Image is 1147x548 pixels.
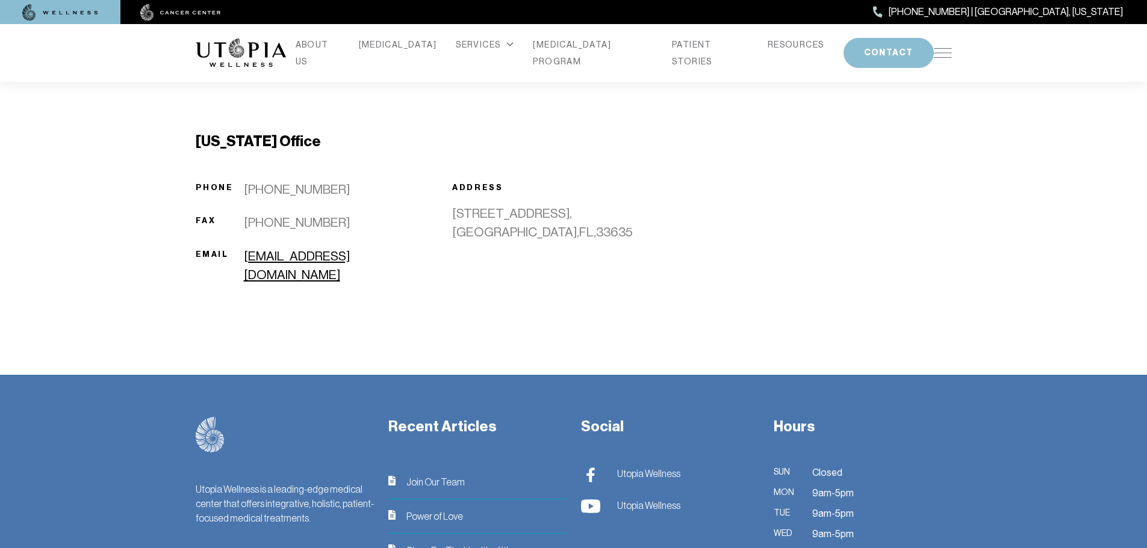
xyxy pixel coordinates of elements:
span: Tue [774,506,798,522]
span: Utopia Wellness [617,466,680,481]
a: Utopia Wellness Utopia Wellness [581,465,750,482]
img: Utopia Wellness [581,467,600,482]
span: Email [196,247,244,285]
h3: Hours [774,417,952,437]
a: iconPower of Love [388,509,567,523]
h3: [US_STATE] Office [196,132,952,152]
span: Wed [774,526,798,542]
span: 9am-5pm [812,485,854,501]
div: [PHONE_NUMBER] [244,214,350,233]
a: [STREET_ADDRESS],[GEOGRAPHIC_DATA],FL,33635 [452,205,695,242]
span: Mon [774,485,798,501]
a: Utopia Wellness Utopia Wellness [581,497,750,514]
img: logo [196,38,286,67]
span: Fax [196,214,244,233]
div: Utopia Wellness is a leading-edge medical center that offers integrative, holistic, patient-focus... [196,482,374,525]
span: Phone [196,180,244,200]
div: Address [452,180,695,195]
span: [PHONE_NUMBER] | [GEOGRAPHIC_DATA], [US_STATE] [889,4,1123,20]
h3: Recent Articles [388,417,567,437]
a: [MEDICAL_DATA] PROGRAM [533,36,653,70]
img: wellness [22,4,98,21]
img: icon [388,510,396,520]
a: [EMAIL_ADDRESS][DOMAIN_NAME] [244,247,438,285]
span: Closed [812,465,842,481]
div: [STREET_ADDRESS], [GEOGRAPHIC_DATA], FL, 33635 [452,205,573,242]
a: [MEDICAL_DATA] [359,36,437,53]
a: [PHONE_NUMBER] [244,180,350,200]
span: Utopia Wellness [617,498,680,513]
div: SERVICES [456,36,514,53]
h3: Social [581,417,759,437]
button: CONTACT [844,38,934,68]
img: cancer center [140,4,221,21]
img: icon [388,476,396,485]
a: RESOURCES [768,36,824,53]
span: 9am-5pm [812,526,854,542]
span: Power of Love [406,509,463,523]
span: Sun [774,465,798,481]
a: [PHONE_NUMBER] | [GEOGRAPHIC_DATA], [US_STATE] [873,4,1123,20]
a: ABOUT US [296,36,340,70]
img: Utopia Wellness [581,499,600,514]
span: Join Our Team [406,475,465,489]
a: iconJoin Our Team [388,475,567,489]
span: 9am-5pm [812,506,854,522]
img: logo [196,417,225,453]
a: PATIENT STORIES [672,36,748,70]
img: icon-hamburger [934,48,952,58]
